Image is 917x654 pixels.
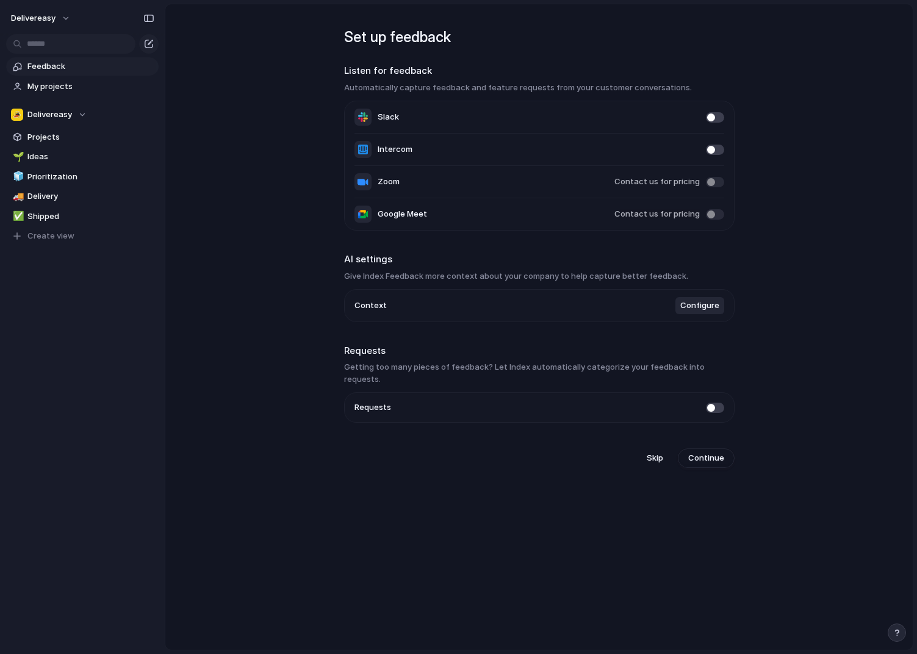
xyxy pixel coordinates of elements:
a: 🌱Ideas [6,148,159,166]
h2: AI settings [344,253,735,267]
button: Skip [637,448,673,468]
span: Feedback [27,60,154,73]
div: 🧊 [13,170,21,184]
a: Projects [6,128,159,146]
span: Slack [378,111,399,123]
span: Prioritization [27,171,154,183]
span: Google Meet [378,208,427,220]
button: Create view [6,227,159,245]
span: Create view [27,230,74,242]
span: Zoom [378,176,400,188]
span: Shipped [27,210,154,223]
span: Configure [680,300,719,312]
a: 🚚Delivery [6,187,159,206]
span: Intercom [378,143,412,156]
span: Contact us for pricing [614,208,700,220]
span: Skip [647,452,663,464]
span: Projects [27,131,154,143]
div: 🌱 [13,150,21,164]
h2: Listen for feedback [344,64,735,78]
button: Configure [675,297,724,314]
h3: Give Index Feedback more context about your company to help capture better feedback. [344,270,735,282]
button: Delivereasy [6,106,159,124]
span: My projects [27,81,154,93]
span: Requests [354,401,391,414]
button: 🧊 [11,171,23,183]
a: Feedback [6,57,159,76]
h3: Automatically capture feedback and feature requests from your customer conversations. [344,82,735,94]
a: My projects [6,77,159,96]
span: Delivery [27,190,154,203]
a: 🧊Prioritization [6,168,159,186]
div: 🚚 [13,190,21,204]
button: ✅ [11,210,23,223]
span: Delivereasy [27,109,72,121]
span: Delivereasy [11,12,56,24]
a: ✅Shipped [6,207,159,226]
h3: Getting too many pieces of feedback? Let Index automatically categorize your feedback into requests. [344,361,735,385]
h1: Set up feedback [344,26,735,48]
span: Context [354,300,387,312]
span: Contact us for pricing [614,176,700,188]
button: 🌱 [11,151,23,163]
span: Continue [688,452,724,464]
button: Continue [678,448,735,468]
button: Delivereasy [5,9,77,28]
button: 🚚 [11,190,23,203]
span: Ideas [27,151,154,163]
h2: Requests [344,344,735,358]
div: ✅ [13,209,21,223]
